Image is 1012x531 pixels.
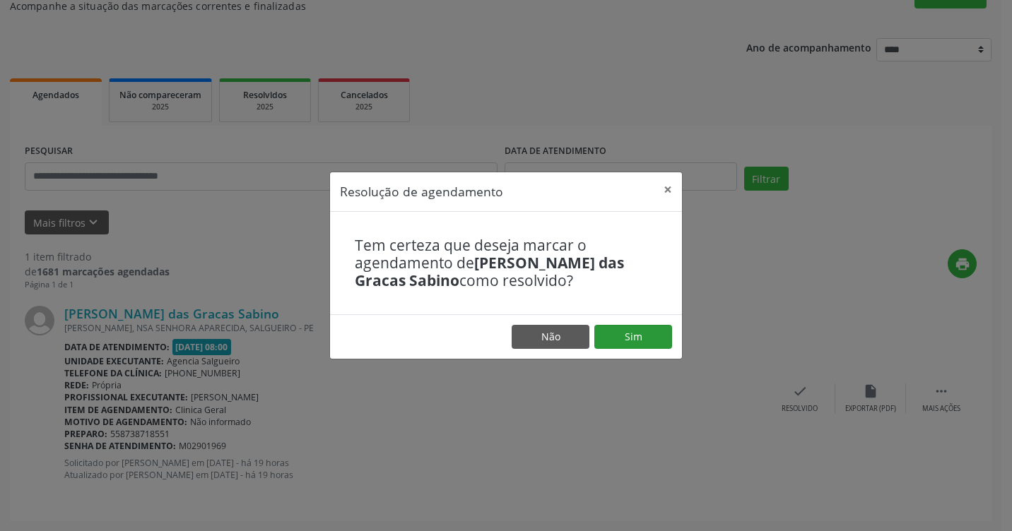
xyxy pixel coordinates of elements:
[654,172,682,207] button: Close
[594,325,672,349] button: Sim
[512,325,589,349] button: Não
[340,182,503,201] h5: Resolução de agendamento
[355,237,657,290] h4: Tem certeza que deseja marcar o agendamento de como resolvido?
[355,253,624,290] b: [PERSON_NAME] das Gracas Sabino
